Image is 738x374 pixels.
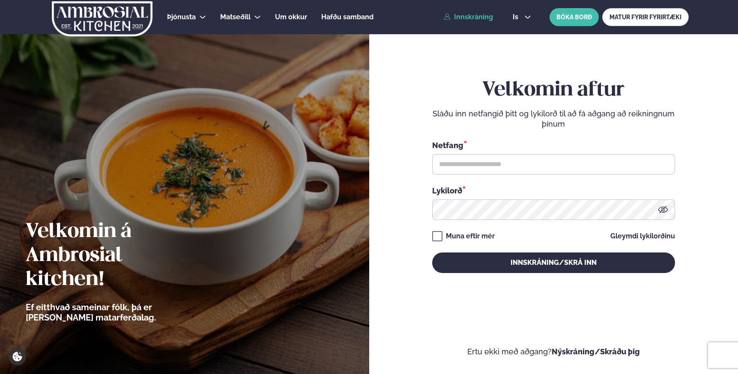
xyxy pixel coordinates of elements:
button: is [506,14,538,21]
p: Sláðu inn netfangið þitt og lykilorð til að fá aðgang að reikningnum þínum [432,109,675,129]
button: BÓKA BORÐ [550,8,599,26]
span: Matseðill [220,13,251,21]
a: Innskráning [444,13,493,21]
button: Innskráning/Skrá inn [432,252,675,273]
h2: Velkomin á Ambrosial kitchen! [26,220,203,292]
p: Ef eitthvað sameinar fólk, þá er [PERSON_NAME] matarferðalag. [26,302,203,323]
a: Matseðill [220,12,251,22]
span: Hafðu samband [321,13,373,21]
div: Netfang [432,140,675,151]
a: Þjónusta [167,12,196,22]
span: Um okkur [275,13,307,21]
p: Ertu ekki með aðgang? [395,347,713,357]
a: Um okkur [275,12,307,22]
span: is [513,14,521,21]
h2: Velkomin aftur [432,78,675,102]
span: Þjónusta [167,13,196,21]
a: Hafðu samband [321,12,373,22]
a: Gleymdi lykilorðinu [610,233,675,240]
img: logo [51,1,153,36]
a: Cookie settings [9,348,26,365]
a: Nýskráning/Skráðu þig [552,347,640,356]
a: MATUR FYRIR FYRIRTÆKI [602,8,689,26]
div: Lykilorð [432,185,675,196]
